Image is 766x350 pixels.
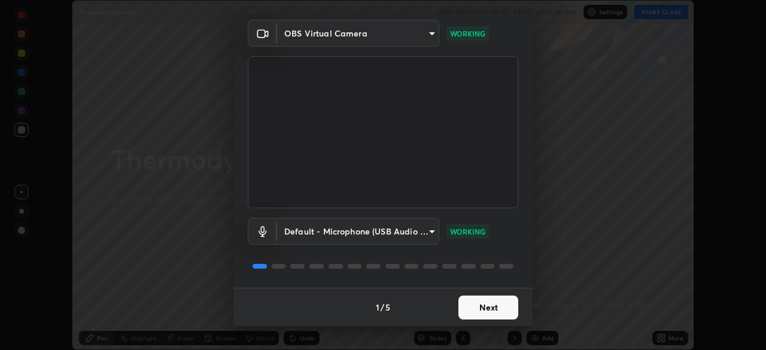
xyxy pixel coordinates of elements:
p: WORKING [450,28,485,39]
h4: 1 [376,301,379,314]
p: WORKING [450,226,485,237]
h4: 5 [385,301,390,314]
button: Next [458,296,518,319]
div: OBS Virtual Camera [277,218,439,245]
h4: / [381,301,384,314]
div: OBS Virtual Camera [277,20,439,47]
